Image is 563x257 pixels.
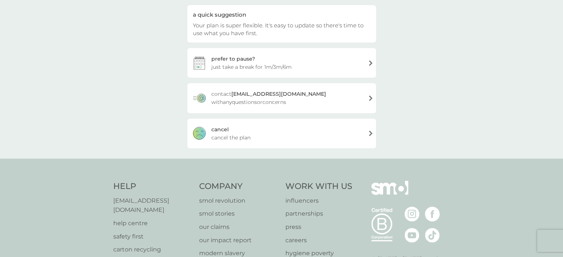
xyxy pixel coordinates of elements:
[425,228,440,243] img: visit the smol Tiktok page
[211,90,362,106] span: contact with any questions or concerns
[199,222,278,232] a: our claims
[425,207,440,222] img: visit the smol Facebook page
[199,236,278,245] a: our impact report
[285,181,352,192] h4: Work With Us
[405,228,419,243] img: visit the smol Youtube page
[199,196,278,206] a: smol revolution
[113,232,192,241] a: safety first
[285,236,352,245] a: careers
[113,181,192,192] h4: Help
[405,207,419,222] img: visit the smol Instagram page
[211,55,255,63] div: prefer to pause?
[211,63,292,71] span: just take a break for 1m/3m/6m
[371,181,408,206] img: smol
[285,222,352,232] a: press
[199,209,278,219] a: smol stories
[211,133,251,142] span: cancel the plan
[285,196,352,206] a: influencers
[113,219,192,228] a: help centre
[285,209,352,219] a: partnerships
[211,125,229,133] div: cancel
[199,181,278,192] h4: Company
[187,83,376,113] a: contact[EMAIL_ADDRESS][DOMAIN_NAME] withanyquestionsorconcerns
[113,196,192,215] a: [EMAIL_ADDRESS][DOMAIN_NAME]
[193,22,363,37] span: Your plan is super flexible. It's easy to update so there's time to use what you have first.
[231,91,326,97] strong: [EMAIL_ADDRESS][DOMAIN_NAME]
[113,245,192,254] a: carton recycling
[193,11,371,18] div: a quick suggestion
